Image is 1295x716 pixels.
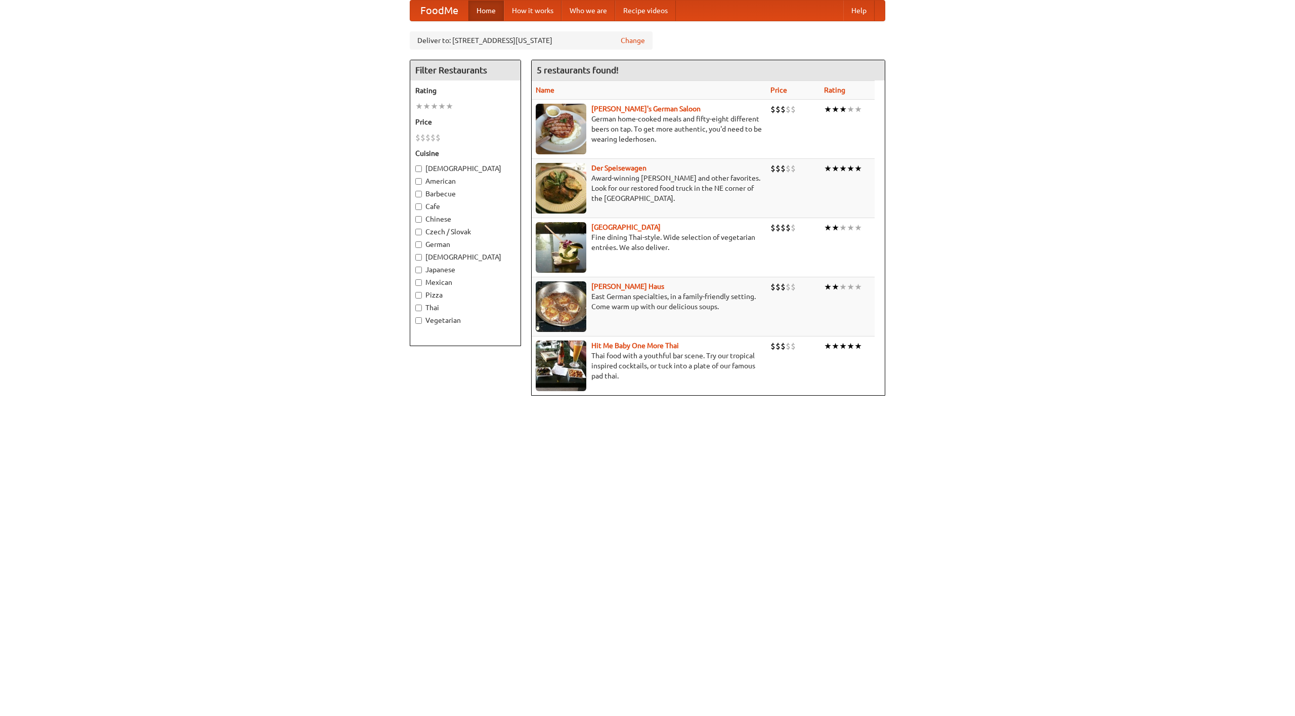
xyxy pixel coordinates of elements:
label: Mexican [415,277,515,287]
li: $ [781,222,786,233]
li: $ [770,222,775,233]
li: ★ [847,104,854,115]
li: ★ [839,341,847,352]
a: [PERSON_NAME] Haus [591,282,664,290]
li: $ [781,104,786,115]
input: Chinese [415,216,422,223]
input: Thai [415,305,422,311]
li: $ [781,163,786,174]
li: $ [770,104,775,115]
input: Mexican [415,279,422,286]
a: How it works [504,1,562,21]
li: ★ [854,281,862,292]
li: ★ [832,281,839,292]
li: $ [775,281,781,292]
input: Barbecue [415,191,422,197]
label: American [415,176,515,186]
li: ★ [854,104,862,115]
a: Change [621,35,645,46]
img: speisewagen.jpg [536,163,586,214]
b: [GEOGRAPHIC_DATA] [591,223,661,231]
li: ★ [824,163,832,174]
li: $ [770,163,775,174]
label: [DEMOGRAPHIC_DATA] [415,163,515,174]
li: ★ [824,222,832,233]
h5: Price [415,117,515,127]
li: $ [781,281,786,292]
li: $ [786,163,791,174]
input: Japanese [415,267,422,273]
li: $ [420,132,425,143]
label: Cafe [415,201,515,212]
ng-pluralize: 5 restaurants found! [537,65,619,75]
p: Fine dining Thai-style. Wide selection of vegetarian entrées. We also deliver. [536,232,762,252]
li: $ [770,281,775,292]
input: [DEMOGRAPHIC_DATA] [415,254,422,261]
label: [DEMOGRAPHIC_DATA] [415,252,515,262]
li: ★ [832,104,839,115]
p: Award-winning [PERSON_NAME] and other favorites. Look for our restored food truck in the NE corne... [536,173,762,203]
label: Japanese [415,265,515,275]
input: American [415,178,422,185]
li: $ [791,341,796,352]
p: East German specialties, in a family-friendly setting. Come warm up with our delicious soups. [536,291,762,312]
input: Pizza [415,292,422,299]
h5: Rating [415,86,515,96]
li: ★ [839,281,847,292]
li: ★ [847,163,854,174]
li: $ [786,104,791,115]
label: Thai [415,303,515,313]
li: $ [791,222,796,233]
li: ★ [832,163,839,174]
li: ★ [824,104,832,115]
li: $ [791,163,796,174]
li: ★ [839,222,847,233]
li: ★ [854,222,862,233]
li: $ [425,132,430,143]
label: Pizza [415,290,515,300]
li: ★ [839,104,847,115]
a: Name [536,86,554,94]
li: $ [791,281,796,292]
a: Der Speisewagen [591,164,646,172]
li: $ [786,341,791,352]
div: Deliver to: [STREET_ADDRESS][US_STATE] [410,31,653,50]
a: Help [843,1,875,21]
li: ★ [847,222,854,233]
img: kohlhaus.jpg [536,281,586,332]
li: $ [770,341,775,352]
label: Czech / Slovak [415,227,515,237]
input: German [415,241,422,248]
li: ★ [824,281,832,292]
li: $ [415,132,420,143]
li: ★ [446,101,453,112]
li: ★ [854,163,862,174]
li: ★ [854,341,862,352]
li: ★ [415,101,423,112]
label: German [415,239,515,249]
li: ★ [839,163,847,174]
li: $ [775,104,781,115]
input: [DEMOGRAPHIC_DATA] [415,165,422,172]
input: Vegetarian [415,317,422,324]
li: $ [436,132,441,143]
input: Cafe [415,203,422,210]
label: Chinese [415,214,515,224]
li: $ [786,222,791,233]
li: ★ [847,341,854,352]
li: ★ [824,341,832,352]
a: Hit Me Baby One More Thai [591,342,679,350]
p: German home-cooked meals and fifty-eight different beers on tap. To get more authentic, you'd nee... [536,114,762,144]
a: Price [770,86,787,94]
p: Thai food with a youthful bar scene. Try our tropical inspired cocktails, or tuck into a plate of... [536,351,762,381]
a: [PERSON_NAME]'s German Saloon [591,105,701,113]
label: Barbecue [415,189,515,199]
li: $ [791,104,796,115]
h4: Filter Restaurants [410,60,521,80]
li: $ [786,281,791,292]
li: ★ [832,341,839,352]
